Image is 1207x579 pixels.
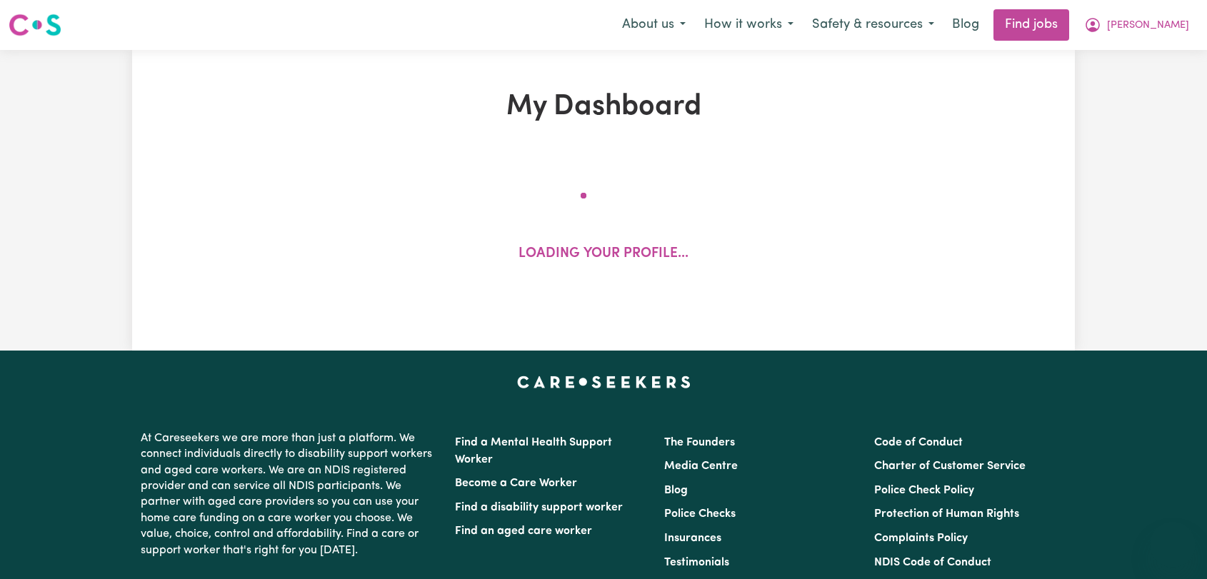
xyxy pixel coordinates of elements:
[298,90,909,124] h1: My Dashboard
[664,533,721,544] a: Insurances
[993,9,1069,41] a: Find jobs
[664,460,738,472] a: Media Centre
[874,533,968,544] a: Complaints Policy
[874,557,991,568] a: NDIS Code of Conduct
[695,10,803,40] button: How it works
[664,485,688,496] a: Blog
[455,502,623,513] a: Find a disability support worker
[519,244,688,265] p: Loading your profile...
[9,12,61,38] img: Careseekers logo
[874,485,974,496] a: Police Check Policy
[1075,10,1198,40] button: My Account
[9,9,61,41] a: Careseekers logo
[517,376,691,388] a: Careseekers home page
[1107,18,1189,34] span: [PERSON_NAME]
[664,557,729,568] a: Testimonials
[943,9,988,41] a: Blog
[455,437,612,465] a: Find a Mental Health Support Worker
[874,437,963,448] a: Code of Conduct
[455,478,577,489] a: Become a Care Worker
[455,525,592,537] a: Find an aged care worker
[803,10,943,40] button: Safety & resources
[1150,522,1196,568] iframe: Button to launch messaging window
[141,425,438,564] p: At Careseekers we are more than just a platform. We connect individuals directly to disability su...
[664,437,735,448] a: The Founders
[664,508,736,520] a: Police Checks
[874,508,1019,520] a: Protection of Human Rights
[874,460,1026,472] a: Charter of Customer Service
[613,10,695,40] button: About us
